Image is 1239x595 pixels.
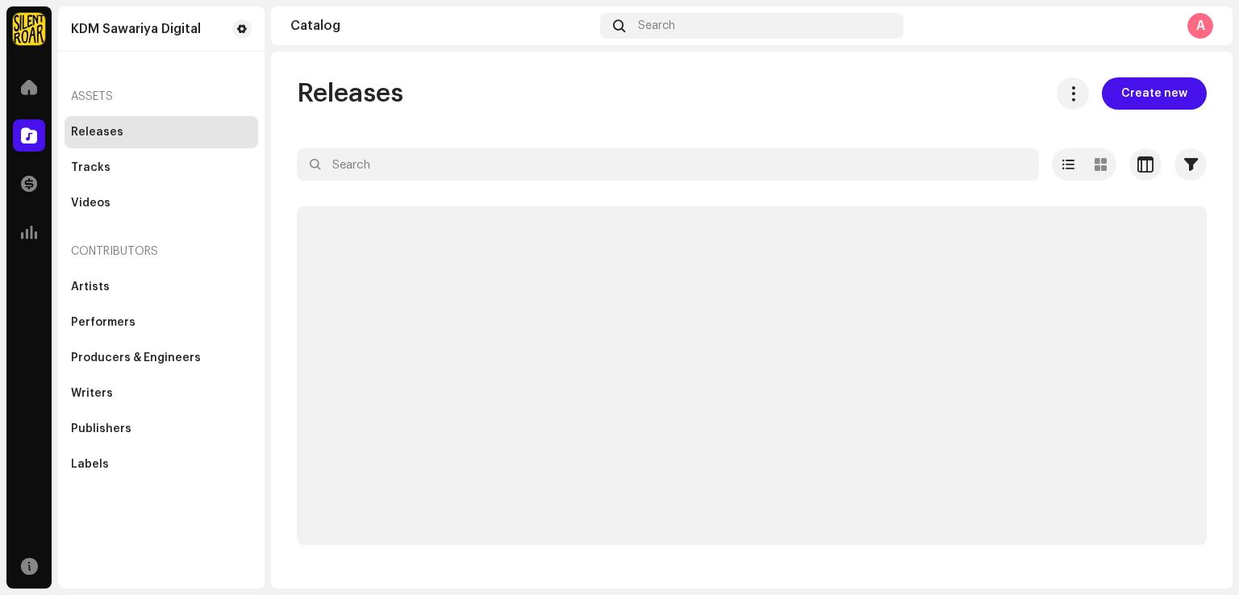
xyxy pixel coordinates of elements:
[65,187,258,219] re-m-nav-item: Videos
[65,271,258,303] re-m-nav-item: Artists
[65,448,258,481] re-m-nav-item: Labels
[71,422,131,435] div: Publishers
[297,148,1039,181] input: Search
[71,316,136,329] div: Performers
[71,281,110,293] div: Artists
[65,377,258,410] re-m-nav-item: Writers
[65,77,258,116] re-a-nav-header: Assets
[1121,77,1187,110] span: Create new
[290,19,594,32] div: Catalog
[71,458,109,471] div: Labels
[1102,77,1207,110] button: Create new
[65,306,258,339] re-m-nav-item: Performers
[71,197,111,210] div: Videos
[71,352,201,364] div: Producers & Engineers
[65,413,258,445] re-m-nav-item: Publishers
[65,232,258,271] re-a-nav-header: Contributors
[65,342,258,374] re-m-nav-item: Producers & Engineers
[71,161,111,174] div: Tracks
[71,387,113,400] div: Writers
[638,19,675,32] span: Search
[297,77,403,110] span: Releases
[1187,13,1213,39] div: A
[13,13,45,45] img: fcfd72e7-8859-4002-b0df-9a7058150634
[65,116,258,148] re-m-nav-item: Releases
[71,126,123,139] div: Releases
[71,23,201,35] div: KDM Sawariya Digital
[65,152,258,184] re-m-nav-item: Tracks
